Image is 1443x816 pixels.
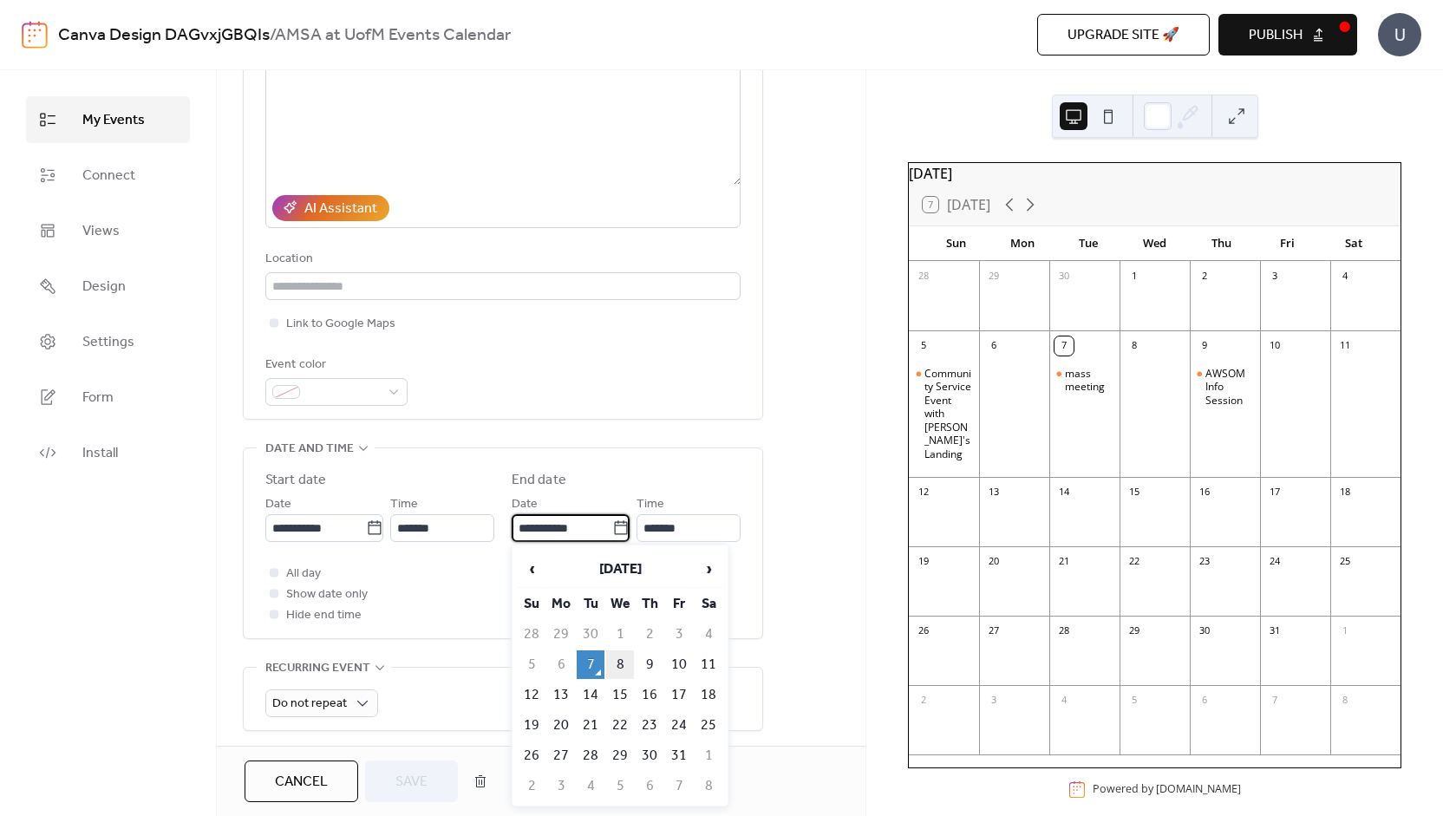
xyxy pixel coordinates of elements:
[1335,691,1355,710] div: 8
[547,711,575,740] td: 20
[1125,336,1144,356] div: 8
[518,711,545,740] td: 19
[26,263,190,310] a: Design
[518,620,545,649] td: 28
[606,772,634,800] td: 5
[636,772,663,800] td: 6
[695,552,721,586] span: ›
[1195,691,1214,710] div: 6
[984,483,1003,502] div: 13
[547,590,575,618] th: Mo
[984,691,1003,710] div: 3
[265,355,404,375] div: Event color
[606,620,634,649] td: 1
[1054,336,1074,356] div: 7
[914,267,933,286] div: 28
[265,470,326,491] div: Start date
[547,741,575,770] td: 27
[695,681,722,709] td: 18
[1195,267,1214,286] div: 2
[665,772,693,800] td: 7
[1068,25,1179,46] span: Upgrade site 🚀
[26,152,190,199] a: Connect
[1156,782,1241,797] a: [DOMAIN_NAME]
[606,711,634,740] td: 22
[1125,691,1144,710] div: 5
[577,681,604,709] td: 14
[1190,367,1260,408] div: AWSOM Info Session
[1335,336,1355,356] div: 11
[26,96,190,143] a: My Events
[984,622,1003,641] div: 27
[695,650,722,679] td: 11
[272,692,347,715] span: Do not repeat
[547,620,575,649] td: 29
[695,741,722,770] td: 1
[1218,14,1357,55] button: Publish
[1125,267,1144,286] div: 1
[512,494,538,515] span: Date
[909,367,979,461] div: Community Service Event with Leuk's Landing
[1125,622,1144,641] div: 29
[914,691,933,710] div: 2
[1049,367,1120,394] div: mass meeting
[1335,622,1355,641] div: 1
[1054,691,1074,710] div: 4
[547,551,693,588] th: [DATE]
[1195,622,1214,641] div: 30
[637,494,664,515] span: Time
[82,166,135,186] span: Connect
[1054,622,1074,641] div: 28
[265,439,354,460] span: Date and time
[1265,267,1284,286] div: 3
[390,494,418,515] span: Time
[272,195,389,221] button: AI Assistant
[665,590,693,618] th: Fr
[265,249,737,270] div: Location
[1254,226,1320,261] div: Fri
[636,590,663,618] th: Th
[577,650,604,679] td: 7
[518,590,545,618] th: Su
[1378,13,1421,56] div: U
[1205,367,1253,408] div: AWSOM Info Session
[1335,483,1355,502] div: 18
[82,443,118,464] span: Install
[1093,782,1241,797] div: Powered by
[1054,552,1074,571] div: 21
[1265,552,1284,571] div: 24
[547,650,575,679] td: 6
[636,681,663,709] td: 16
[665,681,693,709] td: 17
[286,314,395,335] span: Link to Google Maps
[923,226,989,261] div: Sun
[1054,267,1074,286] div: 30
[275,19,511,52] b: AMSA at UofM Events Calendar
[577,590,604,618] th: Tu
[695,620,722,649] td: 4
[1037,14,1210,55] button: Upgrade site 🚀
[984,267,1003,286] div: 29
[914,622,933,641] div: 26
[82,110,145,131] span: My Events
[1195,336,1214,356] div: 9
[547,772,575,800] td: 3
[909,163,1401,184] div: [DATE]
[665,650,693,679] td: 10
[26,207,190,254] a: Views
[1195,483,1214,502] div: 16
[665,711,693,740] td: 24
[265,658,370,679] span: Recurring event
[1122,226,1188,261] div: Wed
[22,21,48,49] img: logo
[304,199,377,219] div: AI Assistant
[1125,483,1144,502] div: 15
[606,741,634,770] td: 29
[58,19,270,52] a: Canva Design DAGvxjGBQIs
[577,772,604,800] td: 4
[245,761,358,802] button: Cancel
[1055,226,1121,261] div: Tue
[82,221,120,242] span: Views
[547,681,575,709] td: 13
